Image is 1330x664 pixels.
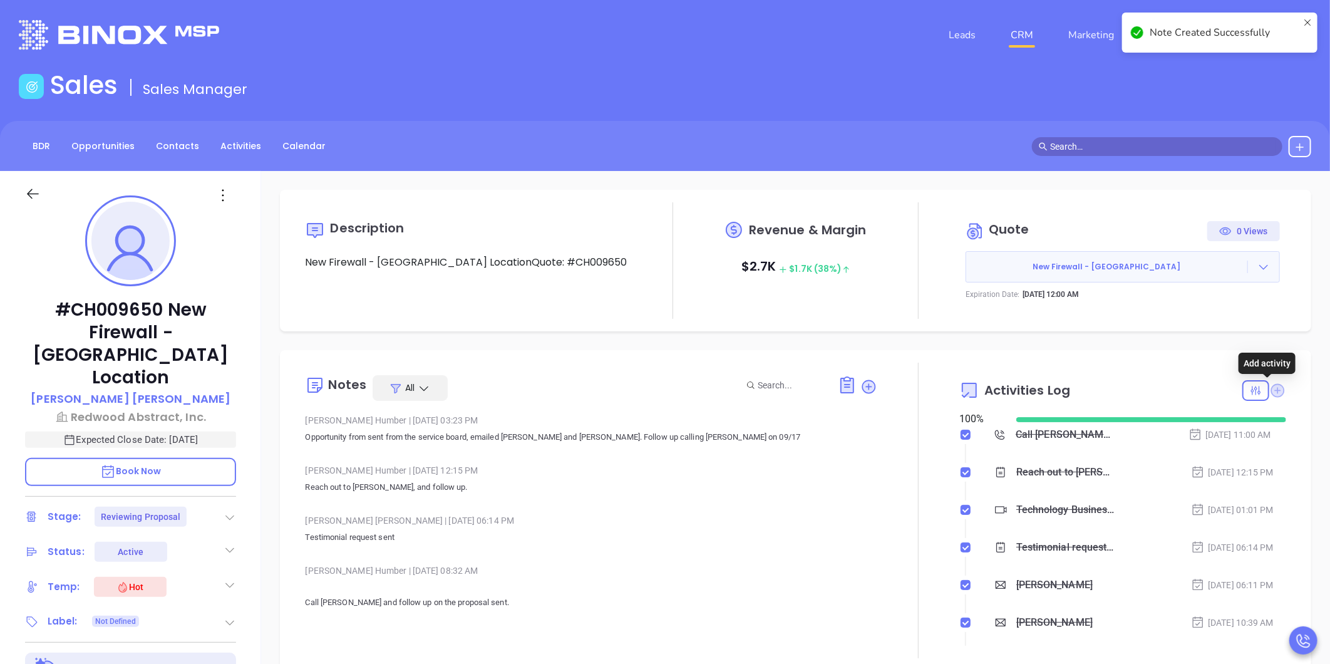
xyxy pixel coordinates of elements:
div: Testimonial request sent [1016,538,1116,557]
span: search [1039,142,1048,151]
p: Opportunity from sent from the service board, emailed [PERSON_NAME] and [PERSON_NAME]. Follow up ... [305,430,877,445]
div: Active [118,542,143,562]
div: Technology Business Review Zoom with [PERSON_NAME] [1016,501,1116,519]
span: | [445,516,446,526]
div: [PERSON_NAME] [1016,613,1093,632]
p: New Firewall - [GEOGRAPHIC_DATA] LocationQuote: #CH009650 [305,255,632,270]
div: Stage: [48,507,81,526]
img: profile-user [91,202,170,280]
a: Marketing [1063,23,1119,48]
div: 0 Views [1219,221,1268,241]
a: [PERSON_NAME] [PERSON_NAME] [31,390,230,408]
span: | [409,415,411,425]
span: Activities Log [984,384,1070,397]
div: 100 % [959,412,1001,427]
div: Add activity [1239,353,1296,374]
div: Note Created Successfully [1150,25,1299,40]
div: Reach out to [PERSON_NAME], and follow up. [1016,463,1116,482]
span: | [409,465,411,475]
div: Status: [48,542,85,561]
div: [DATE] 06:11 PM [1191,578,1274,592]
div: Notes [328,378,366,391]
span: New Firewall - [GEOGRAPHIC_DATA] [966,261,1247,272]
a: CRM [1006,23,1038,48]
a: Contacts [148,136,207,157]
span: Sales Manager [143,80,247,99]
div: [PERSON_NAME] Humber [DATE] 03:23 PM [305,411,877,430]
img: logo [19,20,219,49]
p: Testimonial request sent [305,530,877,545]
a: Activities [213,136,269,157]
span: $ 1.7K (38%) [779,262,850,275]
span: Not Defined [95,615,136,628]
div: Call [PERSON_NAME] to follow up - [PERSON_NAME] [1016,425,1115,444]
div: Temp: [48,578,80,596]
input: Search… [1050,140,1276,153]
h1: Sales [50,70,118,100]
div: [DATE] 10:39 AM [1191,616,1274,630]
span: | [409,566,411,576]
div: [PERSON_NAME] Humber [DATE] 08:32 AM [305,561,877,580]
p: Expected Close Date: [DATE] [25,432,236,448]
div: [DATE] 11:00 AM [1188,428,1271,442]
a: Opportunities [64,136,142,157]
div: Hot [116,579,143,594]
a: Redwood Abstract, Inc. [25,408,236,425]
p: Reach out to [PERSON_NAME], and follow up. [305,480,877,495]
p: $ 2.7K [741,255,850,280]
p: [DATE] 12:00 AM [1023,289,1080,300]
div: [PERSON_NAME] Humber [DATE] 12:15 PM [305,461,877,480]
div: [DATE] 06:14 PM [1191,541,1274,554]
p: [PERSON_NAME] [PERSON_NAME] [31,390,230,407]
span: Book Now [100,465,162,477]
span: Description [330,219,404,237]
button: New Firewall - [GEOGRAPHIC_DATA] [966,251,1280,283]
p: Call [PERSON_NAME] and follow up on the proposal sent. [305,580,877,610]
a: Leads [944,23,981,48]
div: Label: [48,612,78,631]
div: [DATE] 01:01 PM [1191,503,1274,517]
div: [DATE] 12:15 PM [1191,465,1274,479]
img: Circle dollar [966,221,986,241]
p: Expiration Date: [966,289,1019,300]
a: BDR [25,136,58,157]
span: All [405,381,415,394]
span: Revenue & Margin [749,224,867,236]
span: Quote [989,220,1029,238]
a: Calendar [275,136,333,157]
div: Reviewing Proposal [101,507,181,527]
p: #CH009650 New Firewall - [GEOGRAPHIC_DATA] Location [25,299,236,389]
div: [PERSON_NAME] [PERSON_NAME] [DATE] 06:14 PM [305,511,877,530]
input: Search... [758,378,824,392]
div: [PERSON_NAME] [1016,576,1093,594]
